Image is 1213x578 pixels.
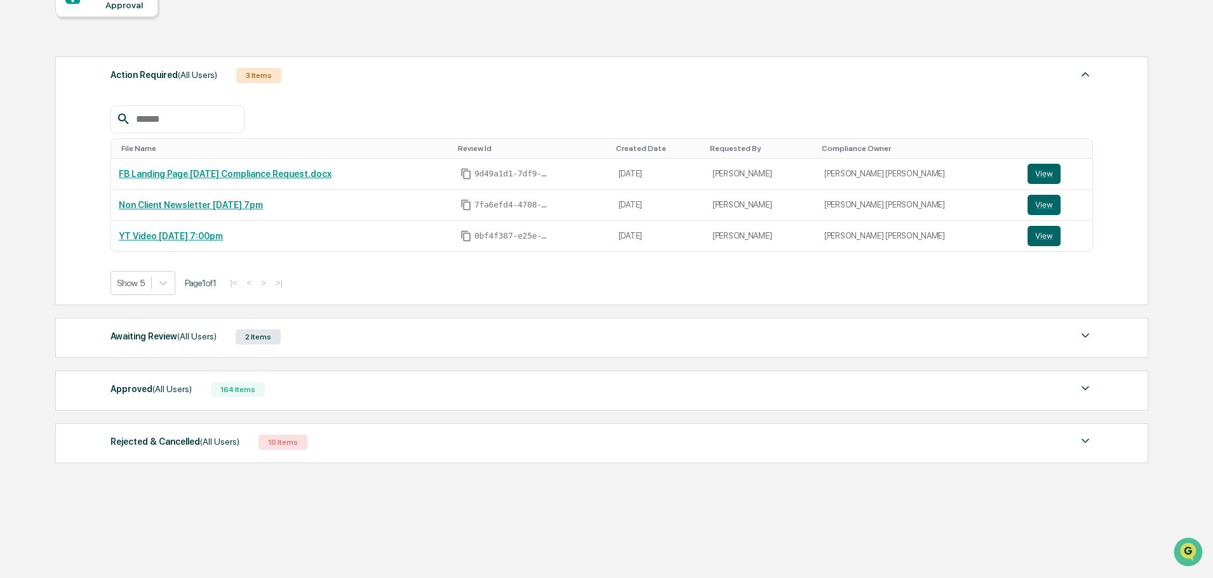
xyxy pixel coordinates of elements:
[13,227,23,237] div: 🖐️
[13,161,33,181] img: Cameron Burns
[611,159,705,190] td: [DATE]
[705,221,817,251] td: [PERSON_NAME]
[43,110,161,120] div: We're available if you need us!
[105,173,110,183] span: •
[474,231,551,241] span: 0bf4f387-e25e-429d-8c29-a2c0512bb23c
[13,141,85,151] div: Past conversations
[243,277,255,288] button: <
[258,435,307,450] div: 10 Items
[119,231,223,241] a: YT Video [DATE] 7:00pm
[111,67,217,83] div: Action Required
[8,220,87,243] a: 🖐️Preclearance
[236,68,281,83] div: 3 Items
[111,328,217,345] div: Awaiting Review
[185,278,217,288] span: Page 1 of 1
[474,169,551,179] span: 9d49a1d1-7df9-4f44-86b0-f5cd0260cb90
[236,329,281,345] div: 2 Items
[211,382,265,397] div: 164 Items
[92,227,102,237] div: 🗄️
[611,221,705,251] td: [DATE]
[1172,536,1207,570] iframe: Open customer support
[705,190,817,221] td: [PERSON_NAME]
[197,138,231,154] button: See all
[39,173,103,183] span: [PERSON_NAME]
[710,144,812,153] div: Toggle SortBy
[1028,164,1085,184] a: View
[817,159,1020,190] td: [PERSON_NAME] [PERSON_NAME]
[13,27,231,47] p: How can we help?
[458,144,606,153] div: Toggle SortBy
[1028,195,1085,215] a: View
[1078,67,1093,82] img: caret
[105,225,157,238] span: Attestations
[226,277,241,288] button: |<
[13,251,23,261] div: 🔎
[112,173,138,183] span: [DATE]
[460,230,472,242] span: Copy Id
[1028,164,1061,184] button: View
[111,433,239,450] div: Rejected & Cancelled
[25,249,80,262] span: Data Lookup
[152,384,192,394] span: (All Users)
[1028,226,1085,246] a: View
[822,144,1015,153] div: Toggle SortBy
[474,200,551,210] span: 7fa6efd4-4708-40e1-908e-0c443afb3dc4
[705,159,817,190] td: [PERSON_NAME]
[460,168,472,180] span: Copy Id
[121,144,448,153] div: Toggle SortBy
[8,244,85,267] a: 🔎Data Lookup
[177,331,217,341] span: (All Users)
[216,101,231,116] button: Start new chat
[126,280,154,290] span: Pylon
[1028,226,1061,246] button: View
[817,221,1020,251] td: [PERSON_NAME] [PERSON_NAME]
[1028,195,1061,215] button: View
[460,199,472,211] span: Copy Id
[611,190,705,221] td: [DATE]
[200,437,239,447] span: (All Users)
[25,173,36,183] img: 1746055101610-c473b297-6a78-478c-a979-82029cc54cd1
[1078,381,1093,396] img: caret
[272,277,286,288] button: >|
[25,225,82,238] span: Preclearance
[1078,433,1093,449] img: caret
[87,220,163,243] a: 🗄️Attestations
[119,200,263,210] a: Non Client Newsletter [DATE] 7pm
[257,277,270,288] button: >
[817,190,1020,221] td: [PERSON_NAME] [PERSON_NAME]
[616,144,700,153] div: Toggle SortBy
[43,97,208,110] div: Start new chat
[1030,144,1087,153] div: Toggle SortBy
[119,169,332,179] a: FB Landing Page [DATE] Compliance Request.docx
[111,381,192,397] div: Approved
[13,97,36,120] img: 1746055101610-c473b297-6a78-478c-a979-82029cc54cd1
[90,280,154,290] a: Powered byPylon
[1078,328,1093,343] img: caret
[178,70,217,80] span: (All Users)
